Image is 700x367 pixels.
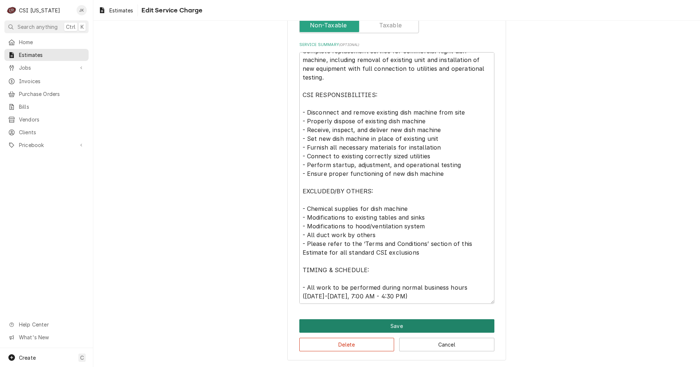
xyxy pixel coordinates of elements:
[4,101,89,113] a: Bills
[299,319,494,333] button: Save
[4,126,89,138] a: Clients
[299,319,494,351] div: Button Group
[80,354,84,362] span: C
[139,5,202,15] span: Edit Service Charge
[19,333,84,341] span: What's New
[7,5,17,15] div: C
[4,88,89,100] a: Purchase Orders
[19,64,74,72] span: Jobs
[4,62,89,74] a: Go to Jobs
[299,333,494,351] div: Button Group Row
[19,141,74,149] span: Pricebook
[299,319,494,333] div: Button Group Row
[399,338,494,351] button: Cancel
[19,38,85,46] span: Home
[66,23,75,31] span: Ctrl
[81,23,84,31] span: K
[77,5,87,15] div: JK
[19,51,85,59] span: Estimates
[4,36,89,48] a: Home
[299,42,494,48] label: Service Summary
[4,20,89,33] button: Search anythingCtrlK
[4,113,89,125] a: Vendors
[4,331,89,343] a: Go to What's New
[96,4,136,16] a: Estimates
[19,321,84,328] span: Help Center
[19,90,85,98] span: Purchase Orders
[4,49,89,61] a: Estimates
[19,128,85,136] span: Clients
[19,103,85,111] span: Bills
[4,139,89,151] a: Go to Pricebook
[4,75,89,87] a: Invoices
[109,7,133,14] span: Estimates
[7,5,17,15] div: CSI Kentucky's Avatar
[17,23,58,31] span: Search anything
[339,43,359,47] span: ( optional )
[19,77,85,85] span: Invoices
[77,5,87,15] div: Jeff Kuehl's Avatar
[19,7,60,14] div: CSI [US_STATE]
[299,52,494,304] textarea: Complete replacement service for commercial flight dish machine, including removal of existing un...
[299,42,494,304] div: Service Summary
[19,355,36,361] span: Create
[4,318,89,331] a: Go to Help Center
[19,116,85,123] span: Vendors
[299,338,394,351] button: Delete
